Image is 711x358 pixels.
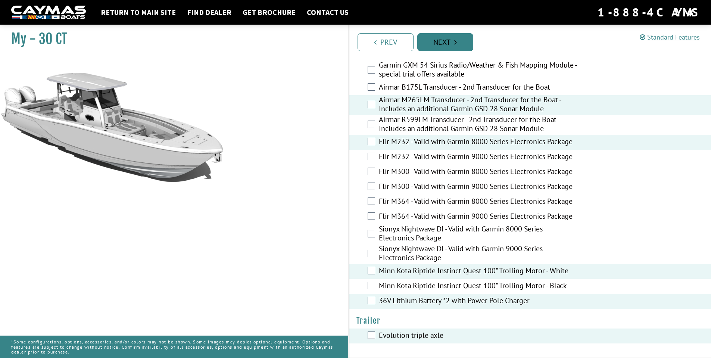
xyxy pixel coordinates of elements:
a: Next [417,33,473,51]
a: Get Brochure [239,7,299,17]
label: Minn Kota Riptide Instinct Quest 100" Trolling Motor - Black [379,281,578,292]
label: Airmar B175L Transducer - 2nd Transducer for the Boat [379,83,578,93]
label: Airmar R599LM Transducer - 2nd Transducer for the Boat - Includes an additional Garmin GSD 28 Son... [379,115,578,135]
a: Prev [358,33,414,51]
label: Airmar M265LM Transducer - 2nd Transducer for the Boat - Includes an additional Garmin GSD 28 Son... [379,95,578,115]
label: Flir M300 - Valid with Garmin 9000 Series Electronics Package [379,182,578,193]
a: Find Dealer [183,7,235,17]
label: Flir M300 - Valid with Garmin 8000 Series Electronics Package [379,167,578,178]
label: Flir M232 - Valid with Garmin 8000 Series Electronics Package [379,137,578,148]
label: Minn Kota Riptide Instinct Quest 100" Trolling Motor - White [379,266,578,277]
label: Evolution triple axle [379,331,578,342]
img: white-logo-c9c8dbefe5ff5ceceb0f0178aa75bf4bb51f6bca0971e226c86eb53dfe498488.png [11,6,86,19]
label: Flir M232 - Valid with Garmin 9000 Series Electronics Package [379,152,578,163]
label: Garmin GXM 54 Sirius Radio/Weather & Fish Mapping Module - special trial offers available [379,60,578,80]
label: Flir M364 - Valid with Garmin 9000 Series Electronics Package [379,212,578,222]
p: *Some configurations, options, accessories, and/or colors may not be shown. Some images may depic... [11,336,337,358]
a: Contact Us [303,7,352,17]
label: Sionyx Nightwave DI - Valid with Garmin 8000 Series Electronics Package [379,224,578,244]
h4: Trailer [356,316,704,326]
h1: My - 30 CT [11,31,330,47]
a: Return to main site [97,7,180,17]
div: 1-888-4CAYMAS [598,4,700,21]
label: Flir M364 - Valid with Garmin 8000 Series Electronics Package [379,197,578,208]
a: Standard Features [640,33,700,41]
label: 36V Lithium Battery *2 with Power Pole Charger [379,296,578,307]
label: Sionyx Nightwave DI - Valid with Garmin 9000 Series Electronics Package [379,244,578,264]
